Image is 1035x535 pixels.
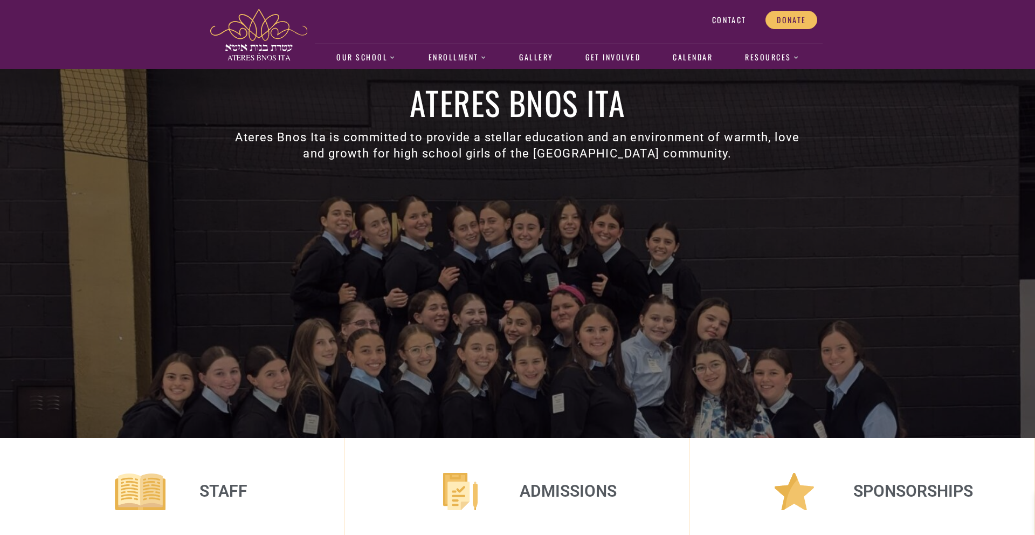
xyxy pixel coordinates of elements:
[765,11,817,29] a: Donate
[740,45,805,70] a: Resources
[227,86,808,119] h1: Ateres Bnos Ita
[227,129,808,162] h3: Ateres Bnos Ita is committed to provide a stellar education and an environment of warmth, love an...
[701,11,757,29] a: Contact
[520,482,617,500] a: Admissions
[712,15,746,25] span: Contact
[331,45,402,70] a: Our School
[423,45,492,70] a: Enrollment
[210,9,307,60] img: ateres
[580,45,646,70] a: Get Involved
[199,482,247,500] a: Staff
[514,45,559,70] a: Gallery
[853,482,973,500] a: Sponsorships
[667,45,719,70] a: Calendar
[777,15,806,25] span: Donate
